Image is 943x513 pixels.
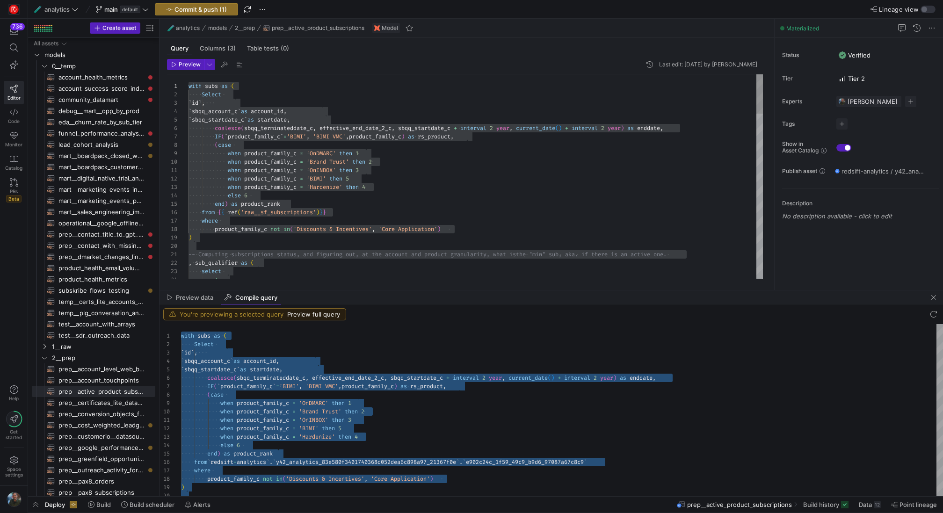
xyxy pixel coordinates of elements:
[306,175,326,182] span: 'BIMI'
[181,497,215,513] button: Alerts
[306,166,336,174] span: 'OnINBOX'
[859,501,872,508] span: Data
[408,133,414,140] span: as
[58,476,145,487] span: prep__pax8_orders​​​​​​​​​​
[32,229,155,240] a: prep__contact_title_to_gpt_persona​​​​​​​​​​
[202,209,215,216] span: from
[32,419,155,431] a: prep__cost_weighted_leadgen_performance​​​​​​​​​​
[4,151,24,174] a: Catalog
[120,6,140,13] span: default
[58,128,145,139] span: funnel_performance_analysis__monthly​​​​​​​​​​
[90,22,140,34] button: Create asset
[244,158,297,166] span: product_family_c
[4,104,24,128] a: Code
[58,240,145,251] span: prep__contact_with_missing_gpt_persona​​​​​​​​​​
[329,175,342,182] span: then
[32,375,155,386] a: prep__account_touchpoints​​​​​​​​​​
[244,150,297,157] span: product_family_c
[10,188,18,194] span: PRs
[32,217,155,229] a: operational__google_offline_click_conversions_process​​​​​​​​​​
[32,251,155,262] a: prep__dmarket_changes_linked_to_product_instances​​​​​​​​​​
[319,124,392,132] span: effective_end_date_2_c
[189,108,192,115] span: `
[32,72,155,83] div: Press SPACE to select this row.
[4,452,24,482] a: Spacesettings
[58,83,145,94] span: account_success_score_indicators​​​​​​​​​​
[782,98,829,105] span: Experts
[572,124,598,132] span: interval
[362,183,365,191] span: 4
[235,25,255,31] span: 2__prep
[215,133,221,140] span: IF
[58,330,145,341] span: test__sdr_outreach_data​​​​​​​​​​
[32,386,155,397] a: prep__active_product_subscriptions​​​​​​​​​​
[369,158,372,166] span: 2
[32,150,155,161] a: mart__boardpack_closed_won_by_region_view​​​​​​​​​​
[32,262,155,274] a: product_health_email_volumes​​​​​​​​​​
[32,94,155,105] a: community_datamart​​​​​​​​​​
[398,124,450,132] span: sbqq_startdate_c
[300,175,303,182] span: =
[58,162,145,173] span: mart__boardpack_customer_base_view​​​​​​​​​​
[313,124,316,132] span: ,
[205,82,218,90] span: subs
[32,3,80,15] button: 🧪analytics
[167,174,177,183] div: 12
[32,431,155,442] a: prep__customerio__datasource​​​​​​​​​​
[58,375,145,386] span: prep__account_touchpoints​​​​​​​​​​
[58,420,145,431] span: prep__cost_weighted_leadgen_performance​​​​​​​​​​
[349,133,401,140] span: product_family_c
[32,330,155,341] a: test__sdr_outreach_data​​​​​​​​​​
[228,183,241,191] span: when
[782,200,939,207] p: Description
[32,49,155,60] div: Press SPACE to select this row.
[58,117,145,128] span: eda__churn_rate_by_sub_tier​​​​​​​​​​
[58,173,145,184] span: mart__digital_native_trial_analysis​​​​​​​​​​
[58,397,145,408] span: prep__certificates_lite_data_with_account_info​​​​​​​​​​
[58,285,145,296] span: subskribe_flows_testing​​​​​​​​​​
[841,167,924,175] span: redsift-analytics / y42_analytics_main / prep__active_product_subscriptions
[32,318,155,330] a: test__account_with_arrays​​​​​​​​​​
[32,173,155,184] a: mart__digital_native_trial_analysis​​​​​​​​​​
[887,497,941,513] button: Point lineage
[167,158,177,166] div: 10
[84,497,115,513] button: Build
[32,195,155,206] div: Press SPACE to select this row.
[839,51,846,59] img: Verified
[167,166,177,174] div: 11
[32,161,155,173] div: Press SPACE to select this row.
[608,124,621,132] span: year
[4,490,24,509] button: https://storage.googleapis.com/y42-prod-data-exchange/images/6IdsliWYEjCj6ExZYNtk9pMT8U8l8YHLguyz...
[167,200,177,208] div: 15
[32,464,155,476] a: prep__outreach_activity_for_sdrs​​​​​​​​​​
[4,381,24,405] button: Help
[32,442,155,453] a: prep__google_performance_analysis​​​​​​​​​​
[167,149,177,158] div: 9
[401,133,405,140] span: )
[601,124,604,132] span: 2
[272,25,364,31] span: prep__active_product_subscriptions
[58,442,145,453] span: prep__google_performance_analysis​​​​​​​​​​
[32,240,155,251] a: prep__contact_with_missing_gpt_persona​​​​​​​​​​
[559,124,562,132] span: )
[287,133,306,140] span: 'BIMI'
[4,81,24,104] a: Editor
[58,386,145,397] span: prep__active_product_subscriptions​​​​​​​​​​
[167,183,177,191] div: 13
[490,124,493,132] span: 2
[621,124,624,132] span: )
[215,124,241,132] span: coalesce
[94,3,151,15] button: maindefault
[176,25,200,31] span: analytics
[189,116,192,123] span: `
[58,94,145,105] span: community_datamart​​​​​​​​​​
[231,82,234,90] span: (
[4,1,24,17] a: https://storage.googleapis.com/y42-prod-data-exchange/images/C0c2ZRu8XU2mQEXUlKrTCN4i0dD3czfOt8UZ...
[241,200,280,208] span: product_rank
[58,106,145,116] span: debug__mart__opp_by_prod​​​​​​​​​​
[247,116,254,123] span: as
[879,6,919,13] span: Lineage view
[306,158,349,166] span: 'Brand Trust'
[855,497,885,513] button: Data12
[4,174,24,206] a: PRsBeta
